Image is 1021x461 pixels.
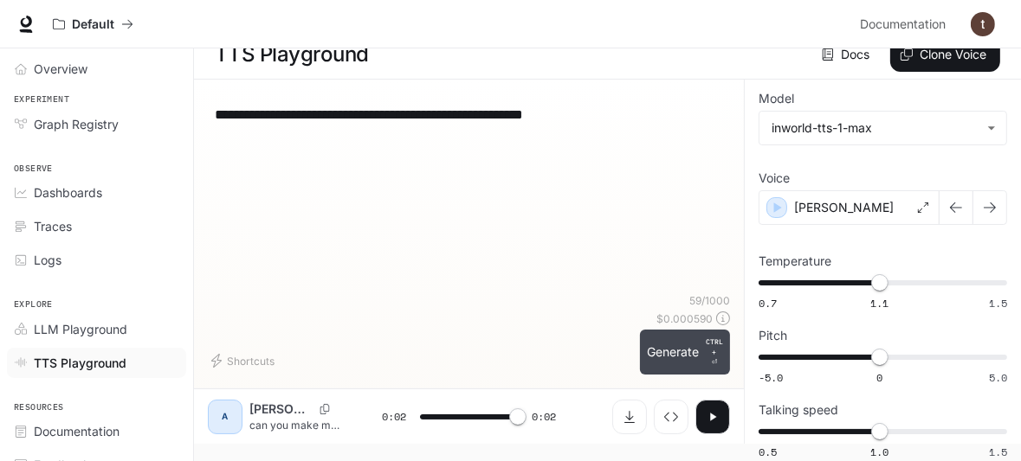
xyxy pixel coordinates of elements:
span: -5.0 [759,370,783,385]
p: Default [72,17,114,32]
a: LLM Playground [7,314,186,344]
p: Voice [759,172,790,184]
a: Docs [818,37,876,72]
span: 1.5 [989,296,1007,311]
span: 0:02 [382,408,406,426]
span: Dashboards [34,183,102,202]
a: Overview [7,54,186,84]
div: inworld-tts-1-max [772,119,979,137]
span: Traces [34,217,72,235]
span: 5.0 [989,370,1007,385]
span: 1.0 [870,445,889,459]
div: inworld-tts-1-max [759,112,1006,144]
div: A [211,403,239,431]
a: Documentation [853,7,959,42]
span: Documentation [860,14,946,35]
button: Clone Voice [890,37,1000,72]
span: 1.5 [989,445,1007,459]
span: 1.1 [870,296,889,311]
button: Inspect [654,400,688,434]
p: Talking speed [759,404,838,416]
span: 0 [876,370,882,385]
img: User avatar [971,12,995,36]
button: Download audio [612,400,647,434]
span: Logs [34,251,61,269]
button: Copy Voice ID [313,404,337,414]
span: TTS Playground [34,354,126,372]
button: All workspaces [45,7,141,42]
a: Traces [7,211,186,241]
a: Dashboards [7,177,186,208]
p: Model [759,93,794,105]
p: [PERSON_NAME] [794,199,894,216]
p: Temperature [759,255,831,267]
button: Shortcuts [208,347,281,375]
span: LLM Playground [34,320,127,338]
a: TTS Playground [7,348,186,378]
span: 0:02 [532,408,556,426]
span: Documentation [34,422,120,440]
button: GenerateCTRL +⏎ [640,330,730,375]
button: User avatar [966,7,1000,42]
span: 0.5 [759,445,777,459]
a: Documentation [7,416,186,446]
p: CTRL + [706,336,723,357]
span: Overview [34,60,87,78]
p: [PERSON_NAME] [249,400,313,418]
a: Logs [7,245,186,275]
p: can you make me a [US_STATE] drill, jersey club rapping voice [249,418,340,432]
span: Graph Registry [34,115,119,133]
p: ⏎ [706,336,723,368]
span: 0.7 [759,296,777,311]
a: Graph Registry [7,109,186,139]
p: Pitch [759,330,787,342]
h1: TTS Playground [215,37,369,72]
